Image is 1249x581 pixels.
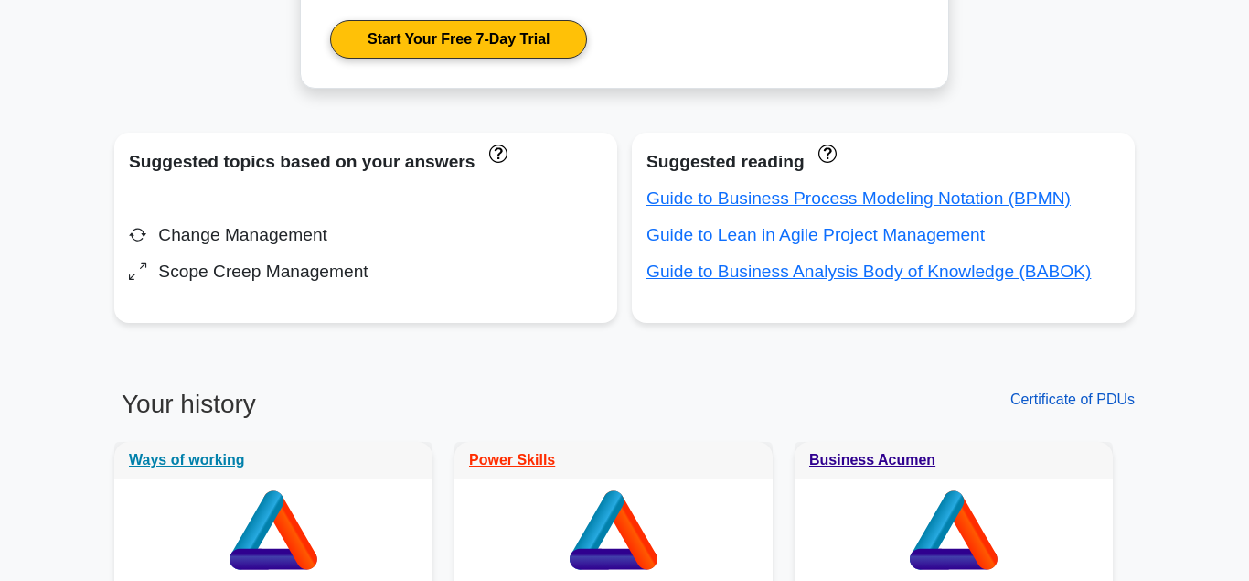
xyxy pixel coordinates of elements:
a: Start Your Free 7-Day Trial [330,20,587,59]
a: These concepts have been answered less than 50% correct. The guides disapear when you answer ques... [814,143,837,162]
a: Guide to Business Process Modeling Notation (BPMN) [646,188,1071,208]
div: Scope Creep Management [129,257,603,286]
div: Suggested topics based on your answers [129,147,603,177]
a: Guide to Business Analysis Body of Knowledge (BABOK) [646,262,1091,281]
a: These topics have been answered less than 50% correct. Topics disapear when you answer questions ... [485,143,507,162]
div: Change Management [129,221,603,250]
h3: Your history [114,389,614,435]
a: Guide to Lean in Agile Project Management [646,225,985,244]
div: Suggested reading [646,147,1120,177]
a: Power Skills [469,452,555,468]
a: Business Acumen [809,452,935,468]
a: Certificate of PDUs [1010,392,1135,407]
a: Ways of working [129,452,245,468]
